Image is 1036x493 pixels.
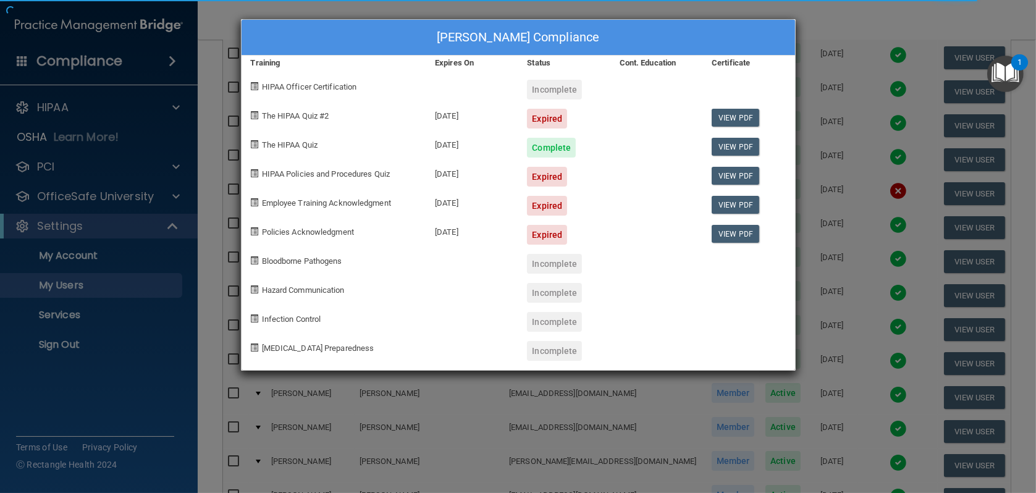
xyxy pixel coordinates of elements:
span: HIPAA Officer Certification [262,82,357,91]
div: Training [242,56,426,70]
div: [DATE] [426,216,518,245]
div: Incomplete [527,80,582,99]
div: Certificate [702,56,794,70]
span: Infection Control [262,314,321,324]
span: HIPAA Policies and Procedures Quiz [262,169,390,179]
span: Hazard Communication [262,285,345,295]
div: 1 [1017,62,1022,78]
span: Bloodborne Pathogens [262,256,342,266]
div: Status [518,56,610,70]
div: [PERSON_NAME] Compliance [242,20,795,56]
a: View PDF [712,196,759,214]
button: Open Resource Center, 1 new notification [987,56,1024,92]
a: View PDF [712,138,759,156]
div: [DATE] [426,129,518,158]
span: The HIPAA Quiz #2 [262,111,329,120]
span: [MEDICAL_DATA] Preparedness [262,343,374,353]
div: Complete [527,138,576,158]
a: View PDF [712,167,759,185]
span: Policies Acknowledgment [262,227,354,237]
div: Expires On [426,56,518,70]
div: Expired [527,167,567,187]
div: Incomplete [527,254,582,274]
div: Incomplete [527,341,582,361]
div: Incomplete [527,283,582,303]
div: [DATE] [426,187,518,216]
div: Expired [527,196,567,216]
a: View PDF [712,225,759,243]
div: Cont. Education [610,56,702,70]
span: The HIPAA Quiz [262,140,318,150]
div: Expired [527,109,567,129]
div: Expired [527,225,567,245]
div: [DATE] [426,99,518,129]
div: [DATE] [426,158,518,187]
a: View PDF [712,109,759,127]
span: Employee Training Acknowledgment [262,198,391,208]
div: Incomplete [527,312,582,332]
